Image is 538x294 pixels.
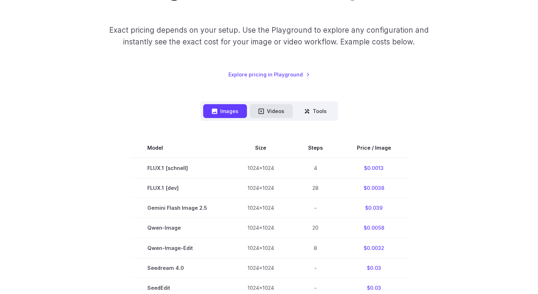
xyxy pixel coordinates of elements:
[340,218,408,238] td: $0.0058
[291,258,340,278] td: -
[147,204,213,212] span: Gemini Flash Image 2.5
[291,178,340,198] td: 28
[296,104,335,118] button: Tools
[291,198,340,218] td: -
[130,178,230,198] td: FLUX.1 [dev]
[291,138,340,158] th: Steps
[130,158,230,178] td: FLUX.1 [schnell]
[230,178,291,198] td: 1024x1024
[230,258,291,278] td: 1024x1024
[291,218,340,238] td: 20
[130,138,230,158] th: Model
[340,258,408,278] td: $0.03
[250,104,293,118] button: Videos
[340,198,408,218] td: $0.039
[340,158,408,178] td: $0.0013
[230,158,291,178] td: 1024x1024
[340,178,408,198] td: $0.0038
[291,238,340,258] td: 8
[230,138,291,158] th: Size
[228,70,310,79] a: Explore pricing in Playground
[96,24,442,48] p: Exact pricing depends on your setup. Use the Playground to explore any configuration and instantl...
[340,138,408,158] th: Price / Image
[230,218,291,238] td: 1024x1024
[130,258,230,278] td: Seedream 4.0
[130,218,230,238] td: Qwen-Image
[130,238,230,258] td: Qwen-Image-Edit
[230,198,291,218] td: 1024x1024
[203,104,247,118] button: Images
[291,158,340,178] td: 4
[340,238,408,258] td: $0.0032
[230,238,291,258] td: 1024x1024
